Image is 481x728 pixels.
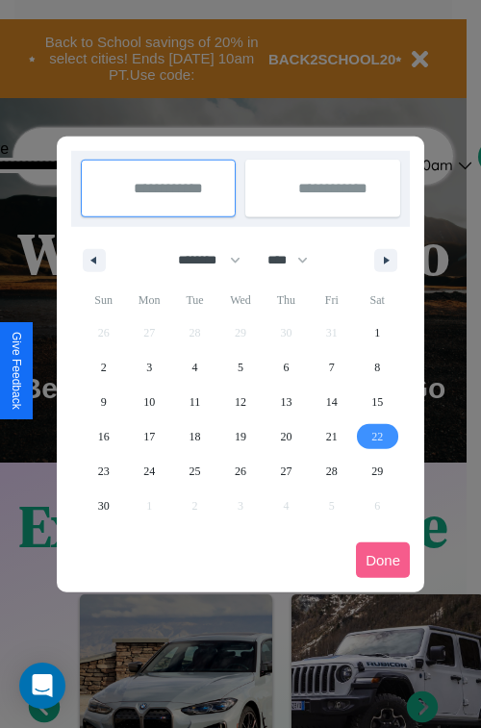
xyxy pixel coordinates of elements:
span: 19 [235,419,246,454]
button: 9 [81,385,126,419]
span: 6 [283,350,289,385]
span: 30 [98,489,110,523]
button: 18 [172,419,217,454]
span: 5 [238,350,243,385]
button: 22 [355,419,400,454]
span: Sun [81,285,126,315]
button: 11 [172,385,217,419]
button: 5 [217,350,263,385]
button: 8 [355,350,400,385]
span: 22 [371,419,383,454]
button: 26 [217,454,263,489]
button: 27 [264,454,309,489]
button: 23 [81,454,126,489]
span: 24 [143,454,155,489]
span: 10 [143,385,155,419]
button: 16 [81,419,126,454]
span: 1 [374,315,380,350]
span: 13 [280,385,291,419]
span: Tue [172,285,217,315]
span: Fri [309,285,354,315]
button: 13 [264,385,309,419]
button: 28 [309,454,354,489]
button: 1 [355,315,400,350]
button: Done [356,542,410,578]
span: Wed [217,285,263,315]
span: 28 [326,454,338,489]
span: 15 [371,385,383,419]
span: 20 [280,419,291,454]
button: 2 [81,350,126,385]
button: 29 [355,454,400,489]
button: 10 [126,385,171,419]
button: 19 [217,419,263,454]
span: Mon [126,285,171,315]
span: 29 [371,454,383,489]
span: Thu [264,285,309,315]
button: 25 [172,454,217,489]
button: 14 [309,385,354,419]
span: 11 [190,385,201,419]
button: 15 [355,385,400,419]
span: 17 [143,419,155,454]
span: 3 [146,350,152,385]
button: 24 [126,454,171,489]
div: Give Feedback [10,332,23,410]
button: 12 [217,385,263,419]
button: 4 [172,350,217,385]
span: 7 [329,350,335,385]
button: 7 [309,350,354,385]
span: 21 [326,419,338,454]
span: 9 [101,385,107,419]
span: 8 [374,350,380,385]
span: 14 [326,385,338,419]
span: 4 [192,350,198,385]
span: 2 [101,350,107,385]
span: Sat [355,285,400,315]
button: 17 [126,419,171,454]
span: 27 [280,454,291,489]
button: 3 [126,350,171,385]
span: 25 [190,454,201,489]
span: 26 [235,454,246,489]
button: 30 [81,489,126,523]
span: 16 [98,419,110,454]
button: 20 [264,419,309,454]
span: 18 [190,419,201,454]
span: 12 [235,385,246,419]
button: 21 [309,419,354,454]
div: Open Intercom Messenger [19,663,65,709]
button: 6 [264,350,309,385]
span: 23 [98,454,110,489]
